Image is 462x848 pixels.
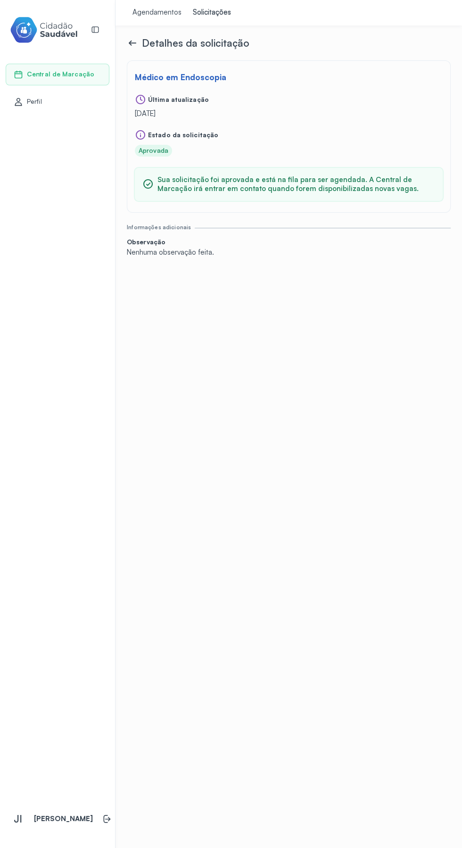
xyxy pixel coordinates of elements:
[157,175,435,193] span: Sua solicitação foi aprovada e está na fila para ser agendada. A Central de Marcação irá entrar e...
[193,8,231,17] div: Solicitações
[10,15,78,45] img: cidadao-saudavel-filled-logo.svg
[34,815,93,823] p: [PERSON_NAME]
[14,70,101,79] a: Central de Marcação
[127,224,191,231] div: Informações adicionais
[139,147,168,155] div: Aprovada
[148,131,218,139] span: Estado da solicitação
[27,70,94,78] span: Central de Marcação
[27,98,42,106] span: Perfil
[127,248,451,257] span: Nenhuma observação feita.
[14,97,101,107] a: Perfil
[142,37,249,49] span: Detalhes da solicitação
[127,238,451,246] span: Observação
[132,8,181,17] div: Agendamentos
[135,72,443,82] div: Médico em Endoscopia
[14,813,22,825] span: JI
[135,109,443,118] span: [DATE]
[148,96,209,104] span: Última atualização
